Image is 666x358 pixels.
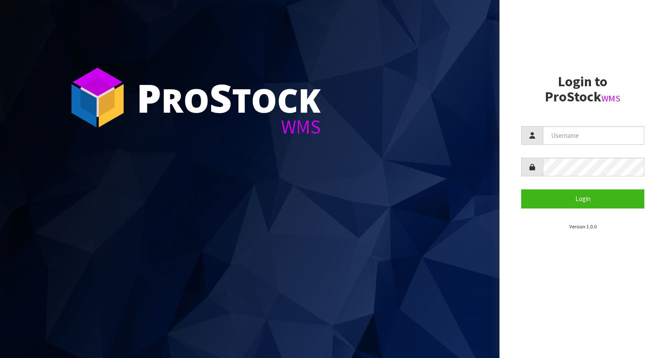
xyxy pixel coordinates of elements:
small: WMS [601,93,620,104]
div: ro tock [137,78,321,117]
img: ProStock Cube [65,65,130,130]
small: Version 1.0.0 [569,223,597,230]
h2: Login to ProStock [521,74,644,104]
button: Login [521,189,644,208]
input: Username [543,126,644,145]
span: P [137,71,161,124]
div: WMS [137,117,321,137]
span: S [209,71,232,124]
